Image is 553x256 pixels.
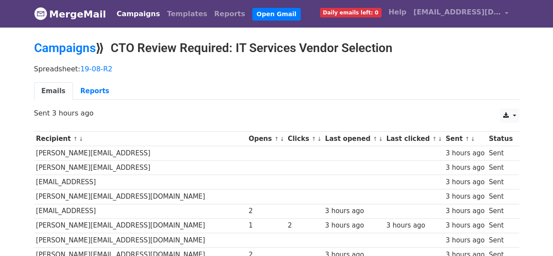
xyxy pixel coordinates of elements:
[73,82,117,100] a: Reports
[445,206,484,216] div: 3 hours ago
[445,177,484,187] div: 3 hours ago
[34,204,247,218] td: [EMAIL_ADDRESS]
[487,175,515,189] td: Sent
[34,109,519,118] p: Sent 3 hours ago
[373,136,378,142] a: ↑
[34,218,247,233] td: [PERSON_NAME][EMAIL_ADDRESS][DOMAIN_NAME]
[34,161,247,175] td: [PERSON_NAME][EMAIL_ADDRESS]
[509,214,553,256] iframe: Chat Widget
[386,221,442,231] div: 3 hours ago
[34,64,519,74] p: Spreadsheet:
[432,136,437,142] a: ↑
[113,5,163,23] a: Campaigns
[445,148,484,158] div: 3 hours ago
[445,192,484,202] div: 3 hours ago
[79,136,83,142] a: ↓
[252,8,301,21] a: Open Gmail
[316,4,385,21] a: Daily emails left: 0
[487,218,515,233] td: Sent
[444,132,487,146] th: Sent
[34,5,106,23] a: MergeMail
[249,206,284,216] div: 2
[163,5,211,23] a: Templates
[487,204,515,218] td: Sent
[34,189,247,204] td: [PERSON_NAME][EMAIL_ADDRESS][DOMAIN_NAME]
[487,132,515,146] th: Status
[487,189,515,204] td: Sent
[445,221,484,231] div: 3 hours ago
[378,136,383,142] a: ↓
[247,132,286,146] th: Opens
[34,233,247,247] td: [PERSON_NAME][EMAIL_ADDRESS][DOMAIN_NAME]
[280,136,285,142] a: ↓
[323,132,384,146] th: Last opened
[487,233,515,247] td: Sent
[274,136,279,142] a: ↑
[385,4,410,21] a: Help
[73,136,78,142] a: ↑
[317,136,322,142] a: ↓
[438,136,442,142] a: ↓
[325,221,382,231] div: 3 hours ago
[312,136,316,142] a: ↑
[34,132,247,146] th: Recipient
[384,132,444,146] th: Last clicked
[470,136,475,142] a: ↓
[285,132,323,146] th: Clicks
[410,4,512,24] a: [EMAIL_ADDRESS][DOMAIN_NAME]
[34,7,47,20] img: MergeMail logo
[465,136,470,142] a: ↑
[445,163,484,173] div: 3 hours ago
[288,221,321,231] div: 2
[325,206,382,216] div: 3 hours ago
[487,161,515,175] td: Sent
[80,65,113,73] a: 19-08-R2
[34,82,73,100] a: Emails
[487,146,515,161] td: Sent
[34,41,519,56] h2: ⟫ CTO Review Required: IT Services Vendor Selection
[320,8,382,18] span: Daily emails left: 0
[445,235,484,245] div: 3 hours ago
[211,5,249,23] a: Reports
[34,41,96,55] a: Campaigns
[34,146,247,161] td: [PERSON_NAME][EMAIL_ADDRESS]
[414,7,501,18] span: [EMAIL_ADDRESS][DOMAIN_NAME]
[34,175,247,189] td: [EMAIL_ADDRESS]
[249,221,284,231] div: 1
